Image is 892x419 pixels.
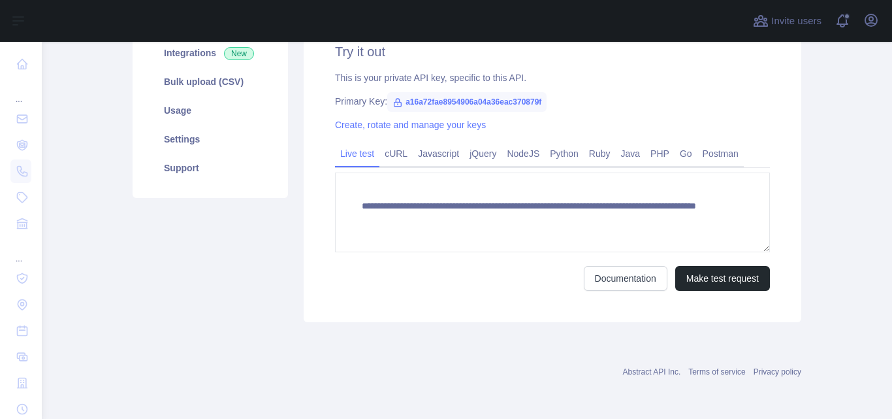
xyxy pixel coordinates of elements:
a: PHP [645,143,675,164]
a: Privacy policy [754,367,801,377]
a: Bulk upload (CSV) [148,67,272,96]
div: ... [10,238,31,264]
a: Python [545,143,584,164]
span: Invite users [771,14,821,29]
a: Abstract API Inc. [623,367,681,377]
a: Terms of service [688,367,745,377]
div: Primary Key: [335,95,770,108]
span: New [224,47,254,60]
a: Ruby [584,143,616,164]
a: Postman [697,143,744,164]
div: This is your private API key, specific to this API. [335,71,770,84]
button: Invite users [750,10,824,31]
a: Documentation [584,266,667,291]
a: Live test [335,143,379,164]
button: Make test request [675,266,770,291]
a: Integrations New [148,39,272,67]
a: Support [148,154,272,182]
a: Create, rotate and manage your keys [335,120,486,130]
a: cURL [379,143,413,164]
span: a16a72fae8954906a04a36eac370879f [387,92,547,112]
a: Javascript [413,143,464,164]
a: jQuery [464,143,502,164]
a: Go [675,143,697,164]
a: Java [616,143,646,164]
a: NodeJS [502,143,545,164]
a: Settings [148,125,272,154]
div: ... [10,78,31,105]
h2: Try it out [335,42,770,61]
a: Usage [148,96,272,125]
